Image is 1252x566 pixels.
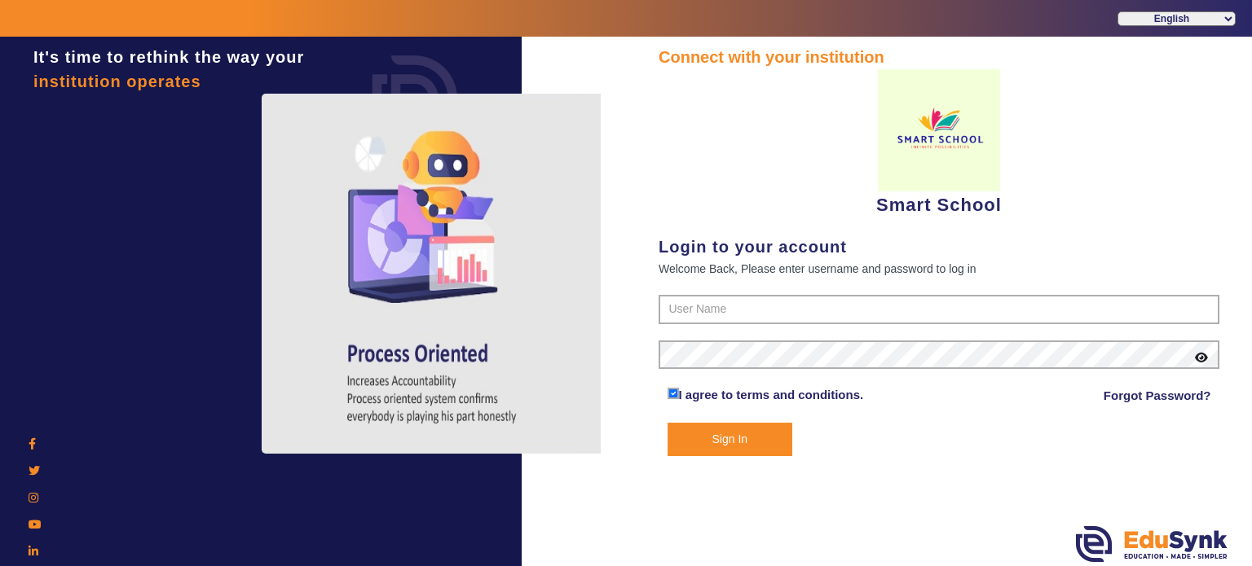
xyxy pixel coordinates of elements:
[1104,386,1211,406] a: Forgot Password?
[1076,526,1228,562] img: edusynk.png
[262,94,604,454] img: login4.png
[354,37,476,159] img: login.png
[659,259,1219,279] div: Welcome Back, Please enter username and password to log in
[668,423,793,456] button: Sign In
[659,69,1219,218] div: Smart School
[659,45,1219,69] div: Connect with your institution
[33,48,304,66] span: It's time to rethink the way your
[878,69,1000,191] img: d9bc1511-b1a7-4aa3-83e2-8cd3cb1b8778
[659,235,1219,259] div: Login to your account
[679,388,864,401] a: I agree to terms and conditions.
[33,72,201,90] span: institution operates
[659,295,1219,324] input: User Name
